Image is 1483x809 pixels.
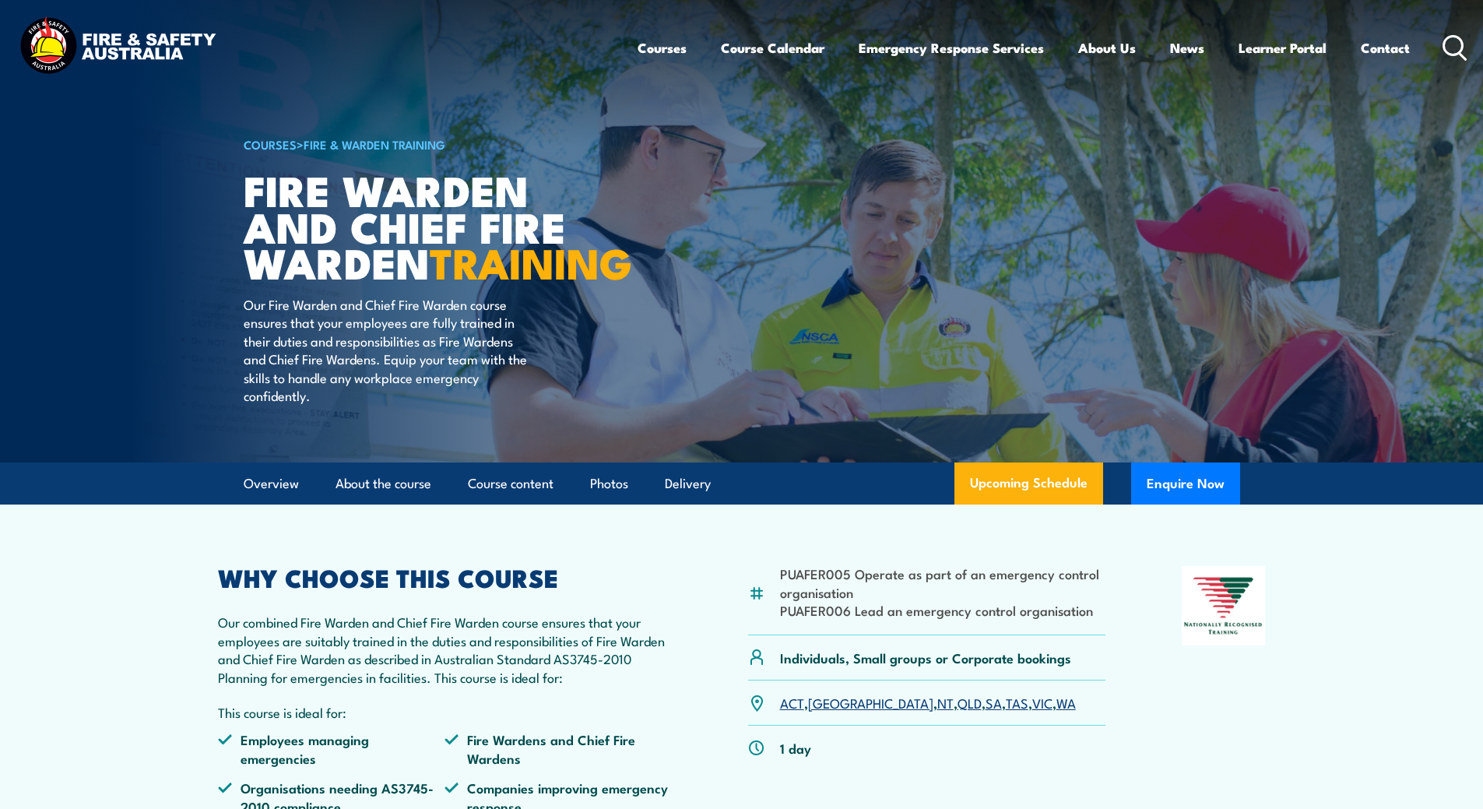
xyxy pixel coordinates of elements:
[1361,27,1410,69] a: Contact
[218,703,673,721] p: This course is ideal for:
[721,27,824,69] a: Course Calendar
[1131,463,1240,505] button: Enquire Now
[218,730,445,767] li: Employees managing emergencies
[808,693,933,712] a: [GEOGRAPHIC_DATA]
[468,463,553,505] a: Course content
[244,135,297,153] a: COURSES
[445,730,672,767] li: Fire Wardens and Chief Fire Wardens
[244,135,628,153] h6: >
[780,694,1076,712] p: , , , , , , ,
[218,613,673,686] p: Our combined Fire Warden and Chief Fire Warden course ensures that your employees are suitably tr...
[859,27,1044,69] a: Emergency Response Services
[590,463,628,505] a: Photos
[1006,693,1028,712] a: TAS
[336,463,431,505] a: About the course
[954,463,1103,505] a: Upcoming Schedule
[638,27,687,69] a: Courses
[244,463,299,505] a: Overview
[1032,693,1053,712] a: VIC
[1170,27,1204,69] a: News
[780,693,804,712] a: ACT
[218,566,673,588] h2: WHY CHOOSE THIS COURSE
[780,649,1071,667] p: Individuals, Small groups or Corporate bookings
[244,171,628,280] h1: Fire Warden and Chief Fire Warden
[1078,27,1136,69] a: About Us
[958,693,982,712] a: QLD
[304,135,445,153] a: Fire & Warden Training
[244,295,528,404] p: Our Fire Warden and Chief Fire Warden course ensures that your employees are fully trained in the...
[937,693,954,712] a: NT
[665,463,711,505] a: Delivery
[780,565,1106,601] li: PUAFER005 Operate as part of an emergency control organisation
[780,601,1106,619] li: PUAFER006 Lead an emergency control organisation
[430,229,632,294] strong: TRAINING
[1182,566,1266,645] img: Nationally Recognised Training logo.
[1056,693,1076,712] a: WA
[780,739,811,757] p: 1 day
[986,693,1002,712] a: SA
[1239,27,1327,69] a: Learner Portal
